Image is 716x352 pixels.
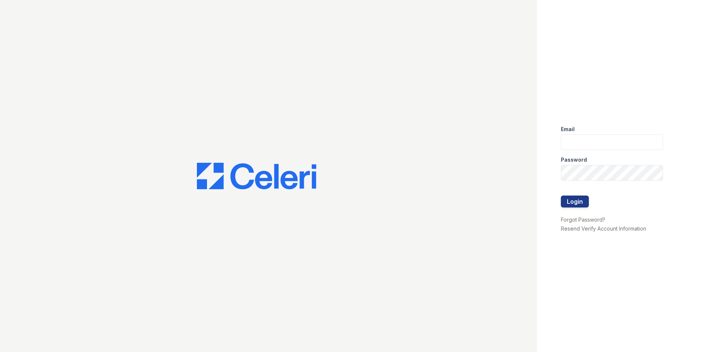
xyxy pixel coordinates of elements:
[561,156,587,164] label: Password
[561,126,575,133] label: Email
[197,163,316,190] img: CE_Logo_Blue-a8612792a0a2168367f1c8372b55b34899dd931a85d93a1a3d3e32e68fde9ad4.png
[561,225,646,232] a: Resend Verify Account Information
[561,216,605,223] a: Forgot Password?
[561,196,589,207] button: Login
